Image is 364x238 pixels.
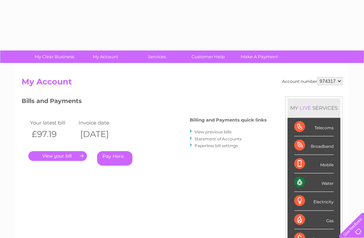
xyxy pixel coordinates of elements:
[294,136,334,155] div: Broadband
[294,173,334,192] div: Water
[97,151,132,166] a: Pay Here
[190,117,267,123] h4: Billing and Payments quick links
[77,118,125,127] td: Invoice date
[28,127,77,141] th: £97.19
[194,129,232,134] a: View previous bills
[78,50,133,63] a: My Account
[22,77,342,90] h2: My Account
[22,96,267,108] h3: Bills and Payments
[294,211,334,229] div: Gas
[232,50,287,63] a: Make A Payment
[27,50,82,63] a: My Clear Business
[28,151,87,161] a: .
[298,105,312,111] div: LIVE
[194,136,242,141] a: Statement of Accounts
[180,50,236,63] a: Customer Help
[194,143,238,148] a: Paperless bill settings
[282,77,342,85] div: Account number
[294,192,334,210] div: Electricity
[28,118,77,127] td: Your latest bill
[294,155,334,173] div: Mobile
[287,98,340,117] div: MY SERVICES
[77,127,125,141] th: [DATE]
[129,50,185,63] a: Services
[294,118,334,136] div: Telecoms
